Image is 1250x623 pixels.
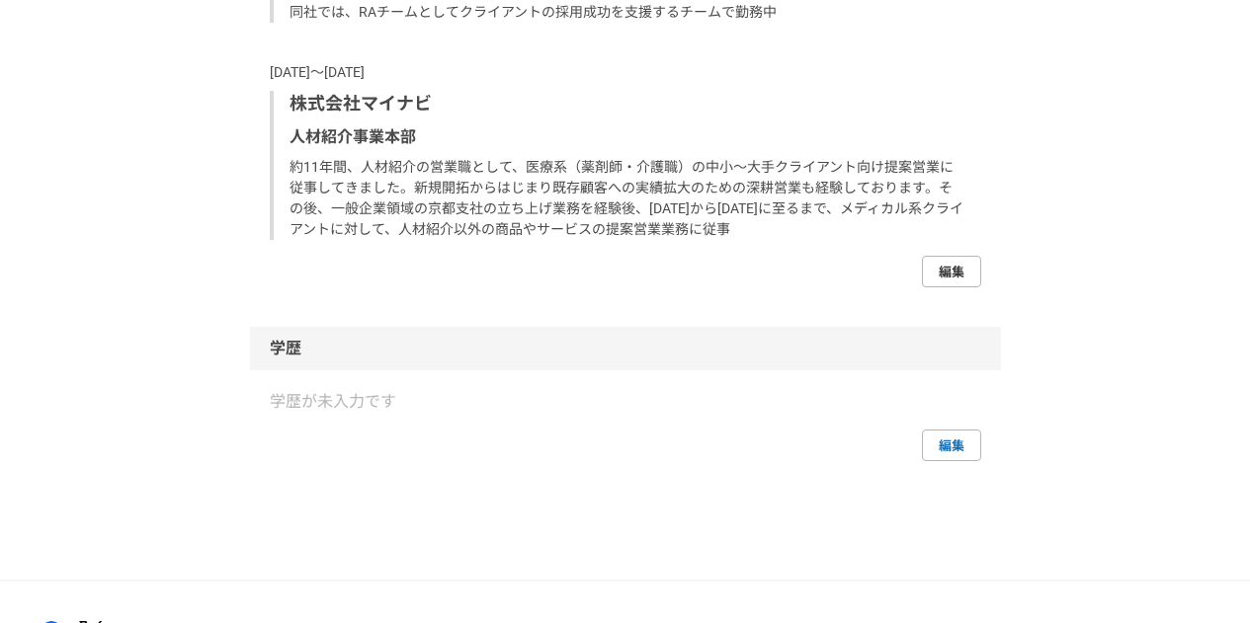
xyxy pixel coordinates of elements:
[270,62,981,83] p: [DATE]〜[DATE]
[250,327,1001,370] div: 学歴
[270,390,981,414] p: 学歴が未入力です
[922,256,981,287] a: 編集
[290,125,965,149] p: 人材紹介事業本部
[290,157,965,240] p: 約11年間、人材紹介の営業職として、医療系（薬剤師・介護職）の中小～大手クライアント向け提案営業に従事してきました。新規開拓からはじまり既存顧客への実績拡大のための深耕営業も経験しております。そ...
[290,91,965,117] p: 株式会社マイナビ
[922,429,981,461] a: 編集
